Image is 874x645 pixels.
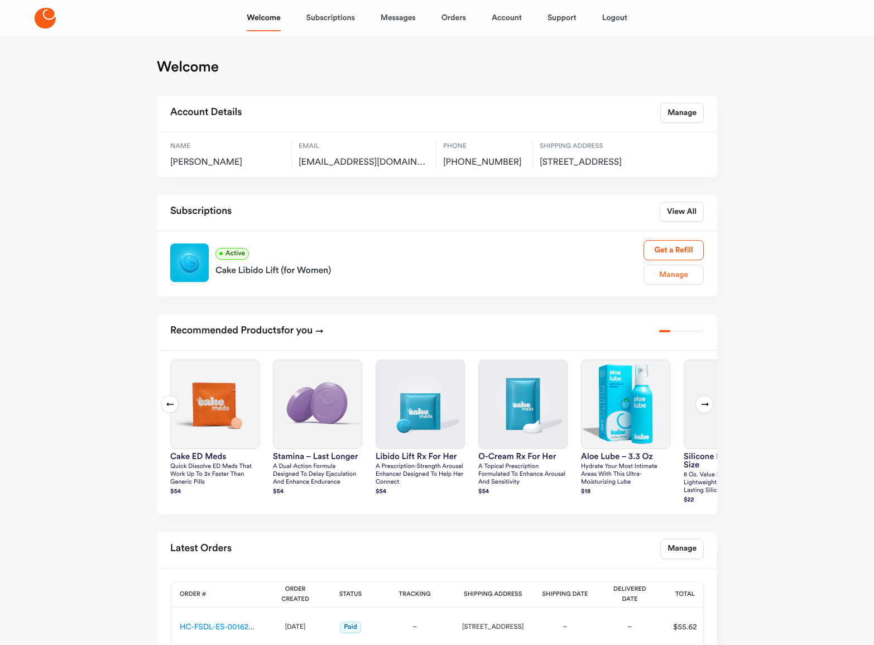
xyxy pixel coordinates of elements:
[684,360,773,505] a: silicone lube – value sizesilicone lube – value size8 oz. Value size ultra lightweight, extremely...
[299,157,429,168] span: 2kscrub@gmail.com
[443,157,526,168] span: [PHONE_NUMBER]
[453,582,532,608] th: Shipping Address
[376,582,453,608] th: Tracking
[478,452,568,461] h3: O-Cream Rx for Her
[385,622,444,633] div: –
[540,157,660,168] span: 4023 Hundred Oaks Ave, Baton Rouge, US, 70808
[376,360,464,448] img: Libido Lift Rx For Her
[441,4,466,31] a: Orders
[275,622,316,633] div: [DATE]
[606,622,653,633] div: –
[157,58,219,76] h1: Welcome
[541,622,588,633] div: –
[273,452,362,461] h3: Stamina – Last Longer
[443,141,526,151] span: Phone
[666,622,704,633] div: $55.62
[548,4,577,31] a: Support
[540,141,660,151] span: Shipping Address
[281,326,313,336] span: for you
[660,539,704,559] a: Manage
[376,360,465,497] a: Libido Lift Rx For HerLibido Lift Rx For HerA prescription-strength arousal enhancer designed to ...
[180,623,261,631] a: HC-FSDL-ES-00162037
[273,489,284,495] strong: $ 54
[273,360,362,497] a: Stamina – Last LongerStamina – Last LongerA dual-action formula designed to delay ejaculation and...
[273,360,362,448] img: Stamina – Last Longer
[299,141,429,151] span: Email
[684,360,772,448] img: silicone lube – value size
[662,582,708,608] th: Total
[170,360,260,497] a: Cake ED MedsCake ED MedsQuick dissolve ED Meds that work up to 3x faster than generic pills$54
[660,202,704,222] a: View All
[170,243,209,282] img: Libido Lift Rx
[170,452,260,461] h3: Cake ED Meds
[266,582,325,608] th: Order Created
[171,582,266,608] th: Order #
[582,360,670,448] img: Aloe Lube – 3.3 oz
[532,582,597,608] th: Shipping Date
[462,622,524,633] div: [STREET_ADDRESS]
[306,4,355,31] a: Subscriptions
[478,463,568,486] p: A topical prescription formulated to enhance arousal and sensitivity
[581,463,670,486] p: Hydrate your most intimate areas with this ultra-moisturizing lube
[325,582,376,608] th: Status
[478,489,489,495] strong: $ 54
[597,582,662,608] th: Delivered Date
[170,157,285,168] span: [PERSON_NAME]
[170,321,324,341] h2: Recommended Products
[247,4,280,31] a: Welcome
[170,489,181,495] strong: $ 54
[644,240,704,260] a: Get a Refill
[684,497,694,503] strong: $ 22
[170,202,232,222] h2: Subscriptions
[479,360,567,448] img: O-Cream Rx for Her
[376,463,465,486] p: A prescription-strength arousal enhancer designed to help her connect
[340,622,361,633] span: Paid
[376,489,386,495] strong: $ 54
[376,452,465,461] h3: Libido Lift Rx For Her
[478,360,568,497] a: O-Cream Rx for HerO-Cream Rx for HerA topical prescription formulated to enhance arousal and sens...
[660,103,704,123] a: Manage
[644,265,704,285] a: Manage
[215,248,249,260] span: Active
[581,489,590,495] strong: $ 18
[273,463,362,486] p: A dual-action formula designed to delay ejaculation and enhance endurance
[684,471,773,495] p: 8 oz. Value size ultra lightweight, extremely long-lasting silicone formula
[602,4,627,31] a: Logout
[170,103,242,123] h2: Account Details
[215,260,644,278] a: Cake Libido Lift (for Women)
[171,360,259,448] img: Cake ED Meds
[170,539,232,559] h2: Latest Orders
[581,360,670,497] a: Aloe Lube – 3.3 ozAloe Lube – 3.3 ozHydrate your most intimate areas with this ultra-moisturizing...
[170,463,260,486] p: Quick dissolve ED Meds that work up to 3x faster than generic pills
[684,452,773,469] h3: silicone lube – value size
[492,4,522,31] a: Account
[581,452,670,461] h3: Aloe Lube – 3.3 oz
[170,141,285,151] span: Name
[381,4,416,31] a: Messages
